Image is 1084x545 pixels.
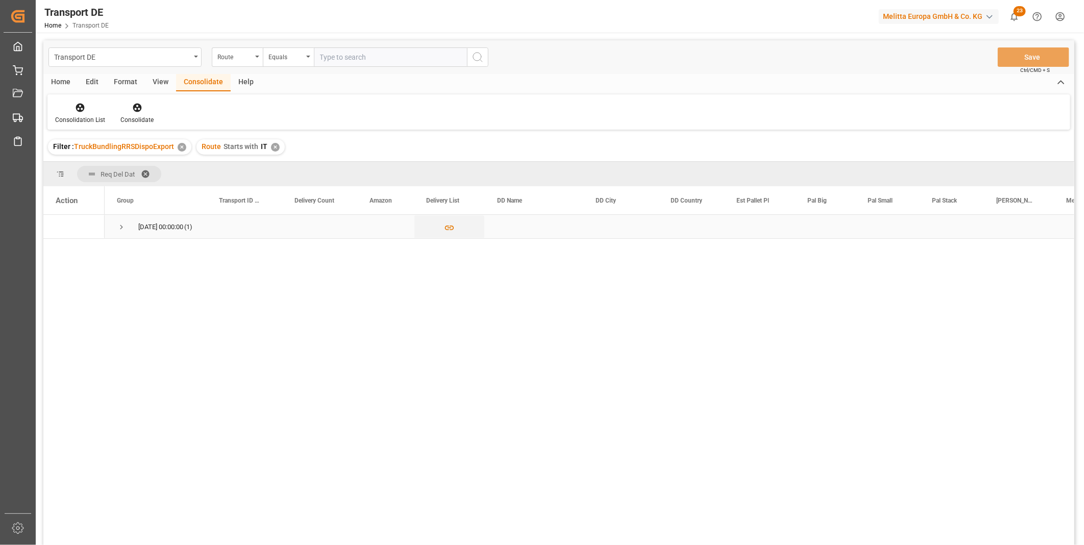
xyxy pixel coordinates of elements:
button: Help Center [1026,5,1049,28]
button: Melitta Europa GmbH & Co. KG [879,7,1003,26]
span: DD Country [671,197,702,204]
div: Equals [268,50,303,62]
span: IT [261,142,267,151]
span: DD Name [497,197,522,204]
span: Filter : [53,142,74,151]
button: open menu [212,47,263,67]
div: Press SPACE to select this row. [43,215,105,239]
div: Consolidate [176,74,231,91]
span: TruckBundlingRRSDispoExport [74,142,174,151]
button: Save [998,47,1069,67]
span: (1) [184,215,192,239]
div: View [145,74,176,91]
div: ✕ [271,143,280,152]
div: Consolidate [120,115,154,125]
div: [DATE] 00:00:00 [138,215,183,239]
div: Consolidation List [55,115,105,125]
span: DD City [596,197,616,204]
span: [PERSON_NAME] [996,197,1032,204]
div: Home [43,74,78,91]
div: ✕ [178,143,186,152]
a: Home [44,22,61,29]
div: Help [231,74,261,91]
span: Delivery Count [294,197,334,204]
span: 23 [1014,6,1026,16]
span: Starts with [224,142,258,151]
div: Edit [78,74,106,91]
div: Format [106,74,145,91]
button: search button [467,47,488,67]
span: Delivery List [426,197,459,204]
span: Est Pallet Pl [736,197,769,204]
span: Group [117,197,134,204]
span: Amazon [369,197,392,204]
span: Req Del Dat [101,170,135,178]
span: Route [202,142,221,151]
div: Melitta Europa GmbH & Co. KG [879,9,999,24]
button: open menu [263,47,314,67]
div: Route [217,50,252,62]
span: Pal Stack [932,197,957,204]
div: Action [56,196,78,205]
input: Type to search [314,47,467,67]
div: Transport DE [54,50,190,63]
span: Pal Small [868,197,893,204]
button: open menu [48,47,202,67]
div: Transport DE [44,5,109,20]
span: Pal Big [807,197,827,204]
span: Transport ID Logward [219,197,261,204]
button: show 23 new notifications [1003,5,1026,28]
span: Ctrl/CMD + S [1020,66,1050,74]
